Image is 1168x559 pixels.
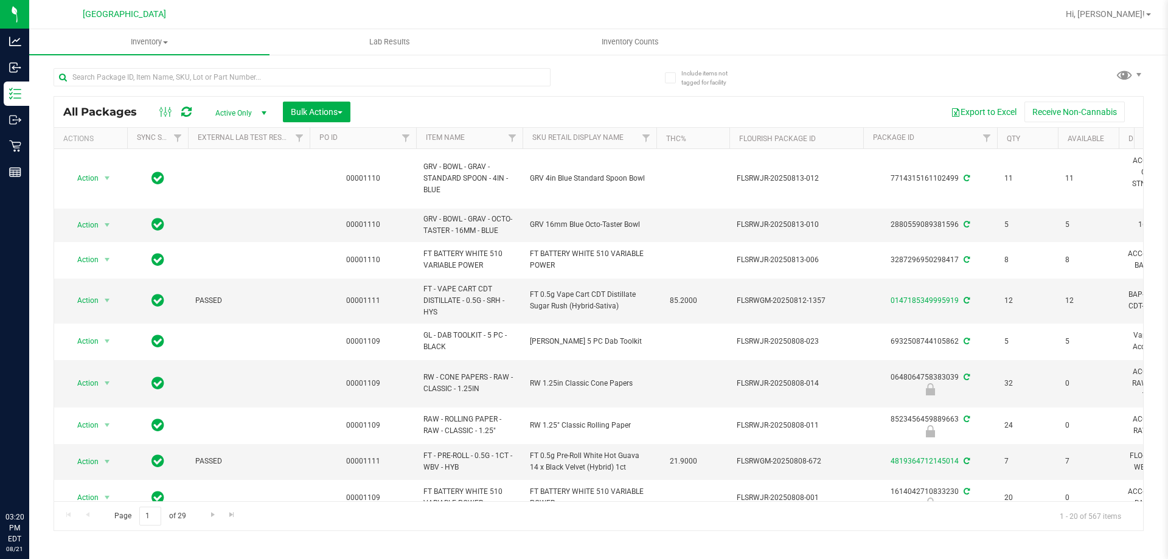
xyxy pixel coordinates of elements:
[100,292,115,309] span: select
[5,544,24,554] p: 08/21
[530,450,649,473] span: FT 0.5g Pre-Roll White Hot Guava 14 x Black Velvet (Hybrid) 1ct
[151,417,164,434] span: In Sync
[195,295,302,307] span: PASSED
[962,415,970,423] span: Sync from Compliance System
[9,114,21,126] inline-svg: Outbound
[66,217,99,234] span: Action
[1004,378,1051,389] span: 32
[66,417,99,434] span: Action
[737,173,856,184] span: FLSRWJR-20250813-012
[396,128,416,148] a: Filter
[530,378,649,389] span: RW 1.25in Classic Cone Papers
[151,333,164,350] span: In Sync
[1004,254,1051,266] span: 8
[861,414,999,437] div: 8523456459889663
[962,220,970,229] span: Sync from Compliance System
[426,133,465,142] a: Item Name
[861,486,999,510] div: 1614042710833230
[9,166,21,178] inline-svg: Reports
[66,170,99,187] span: Action
[1004,336,1051,347] span: 5
[100,333,115,350] span: select
[9,140,21,152] inline-svg: Retail
[139,507,161,526] input: 1
[100,489,115,506] span: select
[1065,173,1111,184] span: 11
[737,254,856,266] span: FLSRWJR-20250813-006
[532,133,624,142] a: Sku Retail Display Name
[737,336,856,347] span: FLSRWJR-20250808-023
[346,493,380,502] a: 00001109
[83,9,166,19] span: [GEOGRAPHIC_DATA]
[151,170,164,187] span: In Sync
[943,102,1024,122] button: Export to Excel
[1065,378,1111,389] span: 0
[66,453,99,470] span: Action
[269,29,510,55] a: Lab Results
[151,292,164,309] span: In Sync
[9,35,21,47] inline-svg: Analytics
[1066,9,1145,19] span: Hi, [PERSON_NAME]!
[423,372,515,395] span: RW - CONE PAPERS - RAW - CLASSIC - 1.25IN
[585,36,675,47] span: Inventory Counts
[962,174,970,182] span: Sync from Compliance System
[423,330,515,353] span: GL - DAB TOOLKIT - 5 PC - BLACK
[346,174,380,182] a: 00001110
[423,214,515,237] span: GRV - BOWL - GRAV - OCTO-TASTER - 16MM - BLUE
[66,251,99,268] span: Action
[1004,492,1051,504] span: 20
[861,173,999,184] div: 7714315161102499
[962,296,970,305] span: Sync from Compliance System
[1065,336,1111,347] span: 5
[1065,254,1111,266] span: 8
[100,417,115,434] span: select
[353,36,426,47] span: Lab Results
[1065,295,1111,307] span: 12
[100,251,115,268] span: select
[891,296,959,305] a: 0147185349995919
[66,333,99,350] span: Action
[151,216,164,233] span: In Sync
[66,292,99,309] span: Action
[423,486,515,509] span: FT BATTERY WHITE 510 VARIABLE POWER
[1065,456,1111,467] span: 7
[423,248,515,271] span: FT BATTERY WHITE 510 VARIABLE POWER
[530,173,649,184] span: GRV 4in Blue Standard Spoon Bowl
[861,383,999,395] div: Quarantine
[1007,134,1020,143] a: Qty
[9,61,21,74] inline-svg: Inbound
[346,421,380,429] a: 00001109
[29,29,269,55] a: Inventory
[346,255,380,264] a: 00001110
[1068,134,1104,143] a: Available
[346,457,380,465] a: 00001111
[1065,219,1111,231] span: 5
[1050,507,1131,525] span: 1 - 20 of 567 items
[962,487,970,496] span: Sync from Compliance System
[423,283,515,319] span: FT - VAPE CART CDT DISTILLATE - 0.5G - SRH - HYS
[962,373,970,381] span: Sync from Compliance System
[962,457,970,465] span: Sync from Compliance System
[100,453,115,470] span: select
[873,133,914,142] a: Package ID
[63,134,122,143] div: Actions
[63,105,149,119] span: All Packages
[861,219,999,231] div: 2880559089381596
[100,170,115,187] span: select
[66,489,99,506] span: Action
[530,336,649,347] span: [PERSON_NAME] 5 PC Dab Toolkit
[346,296,380,305] a: 00001111
[290,128,310,148] a: Filter
[1004,420,1051,431] span: 24
[861,254,999,266] div: 3287296950298417
[204,507,221,523] a: Go to the next page
[137,133,184,142] a: Sync Status
[962,337,970,345] span: Sync from Compliance System
[1065,420,1111,431] span: 0
[9,88,21,100] inline-svg: Inventory
[664,453,703,470] span: 21.9000
[861,498,999,510] div: Quarantine
[737,219,856,231] span: FLSRWJR-20250813-010
[104,507,196,526] span: Page of 29
[151,251,164,268] span: In Sync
